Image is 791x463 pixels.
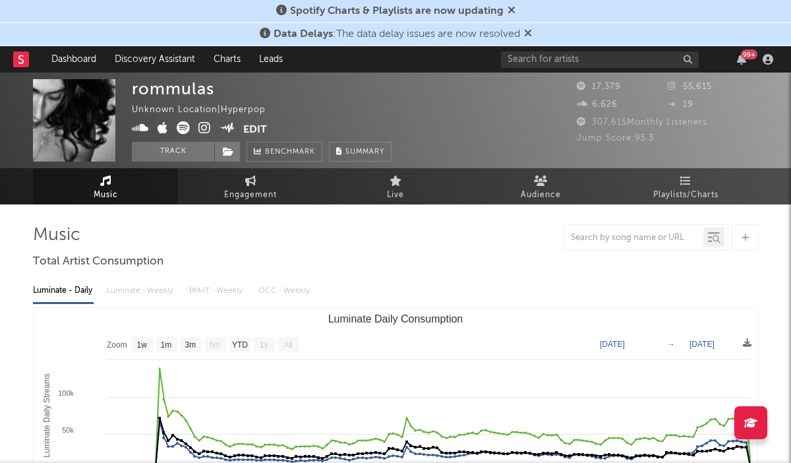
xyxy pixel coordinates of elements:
[274,29,333,40] span: Data Delays
[668,82,712,91] span: 55,615
[137,340,148,350] text: 1w
[737,54,746,65] button: 99+
[33,254,163,270] span: Total Artist Consumption
[33,168,178,204] a: Music
[577,134,654,142] span: Jump Score: 95.3
[613,168,758,204] a: Playlists/Charts
[274,29,520,40] span: : The data delay issues are now resolved
[689,340,715,349] text: [DATE]
[600,340,625,349] text: [DATE]
[132,142,214,162] button: Track
[667,340,675,349] text: →
[42,46,105,73] a: Dashboard
[290,6,504,16] span: Spotify Charts & Playlists are now updating
[668,100,693,109] span: 19
[210,340,221,350] text: 6m
[260,340,268,350] text: 1y
[132,79,214,98] div: rommulas
[107,340,127,350] text: Zoom
[468,168,613,204] a: Audience
[501,51,699,68] input: Search for artists
[58,389,74,397] text: 100k
[577,118,707,127] span: 307,615 Monthly Listeners
[328,313,463,324] text: Luminate Daily Consumption
[265,144,315,160] span: Benchmark
[94,187,118,203] span: Music
[33,280,94,302] div: Luminate - Daily
[42,373,51,457] text: Luminate Daily Streams
[243,121,267,138] button: Edit
[250,46,292,73] a: Leads
[653,187,718,203] span: Playlists/Charts
[105,46,204,73] a: Discovery Assistant
[62,426,74,434] text: 50k
[232,340,248,350] text: YTD
[132,102,281,118] div: Unknown Location | Hyperpop
[577,82,621,91] span: 17,379
[178,168,323,204] a: Engagement
[224,187,277,203] span: Engagement
[577,100,618,109] span: 6,626
[564,233,703,243] input: Search by song name or URL
[508,6,515,16] span: Dismiss
[247,142,322,162] a: Benchmark
[323,168,468,204] a: Live
[161,340,172,350] text: 1m
[283,340,292,350] text: All
[521,187,561,203] span: Audience
[185,340,196,350] text: 3m
[524,29,532,40] span: Dismiss
[329,142,392,162] button: Summary
[204,46,250,73] a: Charts
[387,187,404,203] span: Live
[741,49,757,59] div: 99 +
[345,148,384,156] span: Summary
